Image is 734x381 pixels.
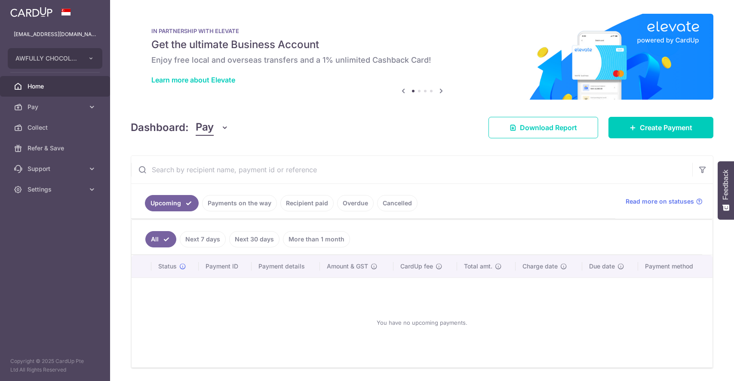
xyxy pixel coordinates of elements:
span: Pay [28,103,84,111]
div: You have no upcoming payments. [142,285,702,360]
button: Feedback - Show survey [718,161,734,219]
span: Due date [589,262,615,271]
th: Payment method [638,255,713,277]
a: Create Payment [608,117,713,138]
span: AWFULLY CHOCOLATE CENTRAL KITCHEN PTE. LTD. [15,54,79,63]
a: Upcoming [145,195,199,211]
h5: Get the ultimate Business Account [151,38,693,52]
a: Next 30 days [229,231,279,247]
span: Download Report [520,122,577,133]
span: Pay [196,119,214,136]
a: Overdue [337,195,374,211]
span: Settings [28,185,84,194]
a: Read more on statuses [626,197,703,206]
a: Recipient paid [280,195,334,211]
a: More than 1 month [283,231,350,247]
img: CardUp [10,7,52,17]
span: CardUp fee [400,262,433,271]
button: Pay [196,119,229,136]
p: IN PARTNERSHIP WITH ELEVATE [151,27,693,34]
h6: Enjoy free local and overseas transfers and a 1% unlimited Cashback Card! [151,55,693,65]
a: Download Report [488,117,598,138]
span: Create Payment [640,122,692,133]
p: [EMAIL_ADDRESS][DOMAIN_NAME] [14,30,96,39]
span: Amount & GST [327,262,368,271]
button: AWFULLY CHOCOLATE CENTRAL KITCHEN PTE. LTD. [8,48,102,69]
img: Renovation banner [131,14,713,100]
span: Total amt. [464,262,492,271]
span: Collect [28,123,84,132]
a: Learn more about Elevate [151,76,235,84]
span: Support [28,165,84,173]
span: Refer & Save [28,144,84,152]
a: Next 7 days [180,231,226,247]
span: Charge date [522,262,558,271]
a: Cancelled [377,195,418,211]
span: Home [28,82,84,91]
h4: Dashboard: [131,120,189,135]
th: Payment details [252,255,320,277]
a: All [145,231,176,247]
th: Payment ID [199,255,252,277]
span: Status [158,262,177,271]
span: Read more on statuses [626,197,694,206]
a: Payments on the way [202,195,277,211]
span: Feedback [722,170,730,200]
input: Search by recipient name, payment id or reference [131,156,692,183]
